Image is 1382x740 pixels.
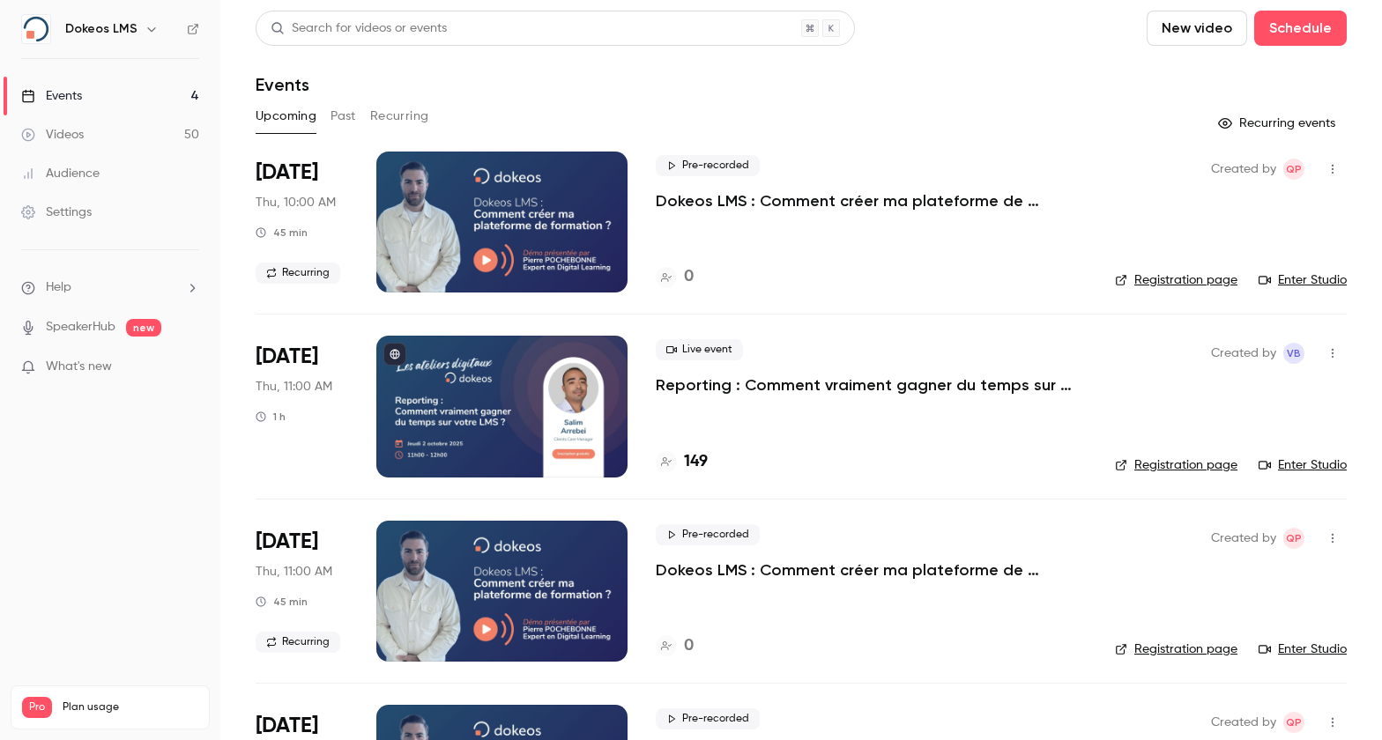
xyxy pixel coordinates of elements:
[656,559,1087,581] a: Dokeos LMS : Comment créer ma plateforme de formation ?
[1286,528,1302,549] span: Qp
[21,203,92,221] div: Settings
[178,359,199,375] iframe: Noticeable Trigger
[1283,343,1304,364] span: Vasileos Beck
[1147,11,1247,46] button: New video
[256,263,340,284] span: Recurring
[331,102,356,130] button: Past
[63,700,198,714] span: Plan usage
[684,450,708,474] h4: 149
[684,265,694,289] h4: 0
[256,712,318,740] span: [DATE]
[1283,159,1304,180] span: Quentin partenaires@dokeos.com
[1286,159,1302,180] span: Qp
[256,528,318,556] span: [DATE]
[256,226,308,240] div: 45 min
[1286,712,1302,733] span: Qp
[656,634,694,658] a: 0
[1254,11,1347,46] button: Schedule
[1210,109,1347,137] button: Recurring events
[256,410,286,424] div: 1 h
[1283,528,1304,549] span: Quentin partenaires@dokeos.com
[271,19,447,38] div: Search for videos or events
[656,265,694,289] a: 0
[1259,456,1347,474] a: Enter Studio
[1115,456,1237,474] a: Registration page
[1211,343,1276,364] span: Created by
[256,336,348,477] div: Oct 2 Thu, 11:00 AM (Europe/Paris)
[256,159,318,187] span: [DATE]
[22,15,50,43] img: Dokeos LMS
[656,524,760,545] span: Pre-recorded
[1283,712,1304,733] span: Quentin partenaires@dokeos.com
[256,343,318,371] span: [DATE]
[370,102,429,130] button: Recurring
[1211,159,1276,180] span: Created by
[126,319,161,337] span: new
[256,378,332,396] span: Thu, 11:00 AM
[21,165,100,182] div: Audience
[656,339,743,360] span: Live event
[656,155,760,176] span: Pre-recorded
[46,318,115,337] a: SpeakerHub
[656,450,708,474] a: 149
[1115,271,1237,289] a: Registration page
[256,595,308,609] div: 45 min
[21,278,199,297] li: help-dropdown-opener
[46,358,112,376] span: What's new
[256,74,309,95] h1: Events
[256,521,348,662] div: Oct 9 Thu, 11:00 AM (Europe/Paris)
[256,152,348,292] div: Oct 2 Thu, 10:00 AM (Europe/Paris)
[256,102,316,130] button: Upcoming
[65,20,137,38] h6: Dokeos LMS
[21,126,84,144] div: Videos
[656,190,1087,211] a: Dokeos LMS : Comment créer ma plateforme de formation ?
[1211,712,1276,733] span: Created by
[1259,271,1347,289] a: Enter Studio
[1259,640,1347,658] a: Enter Studio
[684,634,694,658] h4: 0
[22,697,52,718] span: Pro
[256,194,336,211] span: Thu, 10:00 AM
[656,708,760,729] span: Pre-recorded
[656,374,1087,396] a: Reporting : Comment vraiment gagner du temps sur votre LMS ?
[46,278,71,297] span: Help
[256,563,332,581] span: Thu, 11:00 AM
[21,87,82,105] div: Events
[256,632,340,653] span: Recurring
[1115,640,1237,658] a: Registration page
[1287,343,1301,364] span: VB
[1211,528,1276,549] span: Created by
